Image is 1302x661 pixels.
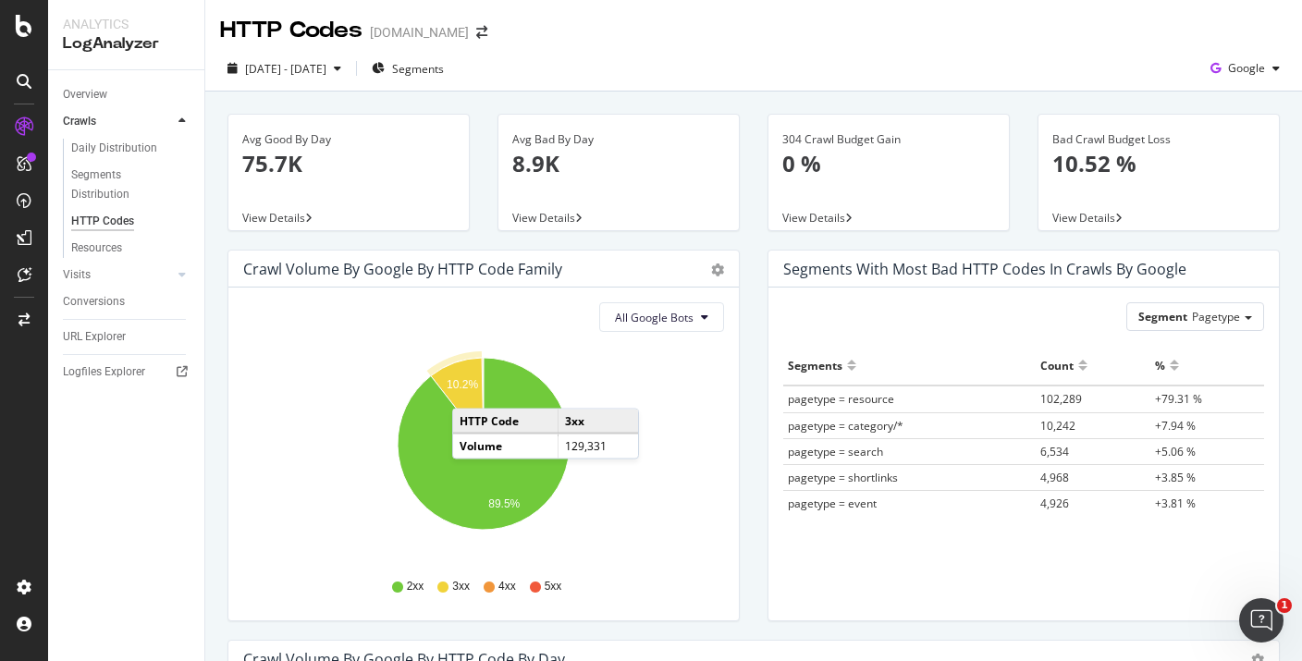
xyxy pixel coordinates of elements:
[1040,350,1074,380] div: Count
[447,378,478,391] text: 10.2%
[1155,496,1196,511] span: +3.81 %
[782,131,995,148] div: 304 Crawl Budget Gain
[1040,496,1069,511] span: 4,926
[498,579,516,594] span: 4xx
[788,391,894,407] span: pagetype = resource
[71,212,134,231] div: HTTP Codes
[1155,470,1196,485] span: +3.85 %
[1155,391,1202,407] span: +79.31 %
[242,148,455,179] p: 75.7K
[71,165,174,204] div: Segments Distribution
[63,112,173,131] a: Crawls
[1203,54,1287,83] button: Google
[392,61,444,77] span: Segments
[242,210,305,226] span: View Details
[71,165,191,204] a: Segments Distribution
[63,362,191,382] a: Logfiles Explorer
[245,61,326,77] span: [DATE] - [DATE]
[1239,598,1284,643] iframe: Intercom live chat
[1155,350,1165,380] div: %
[1052,131,1265,148] div: Bad Crawl Budget Loss
[71,239,122,258] div: Resources
[788,496,877,511] span: pagetype = event
[364,54,451,83] button: Segments
[1052,210,1115,226] span: View Details
[615,310,694,325] span: All Google Bots
[63,265,91,285] div: Visits
[788,444,883,459] span: pagetype = search
[220,15,362,46] div: HTTP Codes
[63,292,191,312] a: Conversions
[711,263,724,276] div: gear
[488,497,520,510] text: 89.5%
[1228,60,1265,76] span: Google
[63,85,191,104] a: Overview
[512,148,725,179] p: 8.9K
[1155,418,1196,434] span: +7.94 %
[452,579,470,594] span: 3xx
[242,131,455,148] div: Avg Good By Day
[453,410,559,434] td: HTTP Code
[71,212,191,231] a: HTTP Codes
[1192,309,1240,324] span: Pagetype
[63,327,126,347] div: URL Explorer
[512,131,725,148] div: Avg Bad By Day
[407,579,424,594] span: 2xx
[63,327,191,347] a: URL Explorer
[63,362,145,382] div: Logfiles Explorer
[599,302,724,332] button: All Google Bots
[63,112,96,131] div: Crawls
[788,350,842,380] div: Segments
[1155,444,1196,459] span: +5.06 %
[63,15,190,33] div: Analytics
[559,410,638,434] td: 3xx
[1040,470,1069,485] span: 4,968
[243,347,724,561] svg: A chart.
[71,239,191,258] a: Resources
[1040,444,1069,459] span: 6,534
[1138,309,1187,324] span: Segment
[243,260,562,278] div: Crawl Volume by google by HTTP Code Family
[453,434,559,458] td: Volume
[782,148,995,179] p: 0 %
[788,418,903,434] span: pagetype = category/*
[220,54,349,83] button: [DATE] - [DATE]
[1040,418,1075,434] span: 10,242
[71,139,191,158] a: Daily Distribution
[63,33,190,55] div: LogAnalyzer
[1052,148,1265,179] p: 10.52 %
[545,579,562,594] span: 5xx
[783,260,1186,278] div: Segments with most bad HTTP codes in Crawls by google
[63,265,173,285] a: Visits
[559,434,638,458] td: 129,331
[63,292,125,312] div: Conversions
[1040,391,1082,407] span: 102,289
[63,85,107,104] div: Overview
[370,23,469,42] div: [DOMAIN_NAME]
[782,210,845,226] span: View Details
[71,139,157,158] div: Daily Distribution
[788,470,898,485] span: pagetype = shortlinks
[512,210,575,226] span: View Details
[476,26,487,39] div: arrow-right-arrow-left
[1277,598,1292,613] span: 1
